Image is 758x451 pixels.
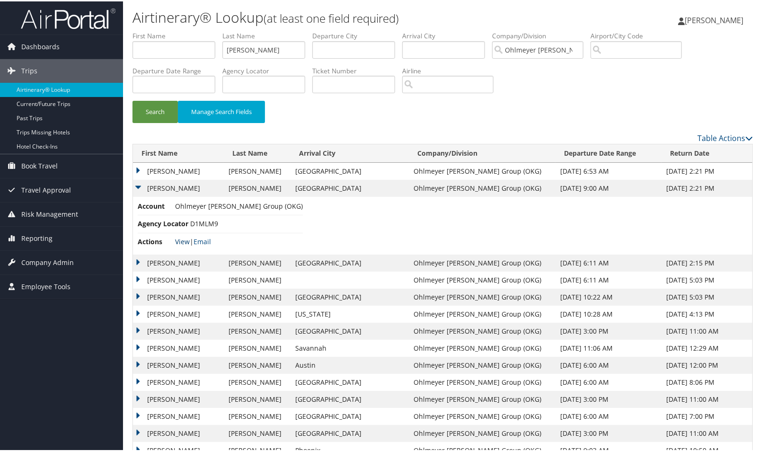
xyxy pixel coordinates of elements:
td: [PERSON_NAME] [133,161,224,178]
a: Table Actions [697,132,753,142]
td: [PERSON_NAME] [133,270,224,287]
span: Account [138,200,173,210]
td: [GEOGRAPHIC_DATA] [291,253,409,270]
td: [DATE] 8:06 PM [661,372,752,389]
small: (at least one field required) [264,9,399,25]
span: [PERSON_NAME] [685,14,743,24]
td: [DATE] 6:00 AM [555,355,661,372]
a: [PERSON_NAME] [678,5,753,33]
td: [PERSON_NAME] [224,253,291,270]
td: Ohlmeyer [PERSON_NAME] Group (OKG) [409,161,555,178]
td: [PERSON_NAME] [133,178,224,195]
td: [PERSON_NAME] [224,372,291,389]
td: [PERSON_NAME] [224,355,291,372]
td: Ohlmeyer [PERSON_NAME] Group (OKG) [409,407,555,424]
button: Search [132,99,178,122]
td: [DATE] 6:11 AM [555,253,661,270]
td: [DATE] 6:11 AM [555,270,661,287]
button: Manage Search Fields [178,99,265,122]
td: [PERSON_NAME] [224,407,291,424]
span: Reporting [21,225,53,249]
td: Ohlmeyer [PERSON_NAME] Group (OKG) [409,389,555,407]
td: [PERSON_NAME] [133,287,224,304]
td: [DATE] 11:06 AM [555,338,661,355]
td: [DATE] 6:53 AM [555,161,661,178]
td: [US_STATE] [291,304,409,321]
td: [GEOGRAPHIC_DATA] [291,161,409,178]
td: Ohlmeyer [PERSON_NAME] Group (OKG) [409,270,555,287]
th: Arrival City: activate to sort column ascending [291,143,409,161]
td: [DATE] 3:00 PM [555,424,661,441]
td: [DATE] 9:00 AM [555,178,661,195]
span: | [175,236,211,245]
td: Savannah [291,338,409,355]
td: [GEOGRAPHIC_DATA] [291,389,409,407]
td: [DATE] 2:21 PM [661,161,752,178]
td: Ohlmeyer [PERSON_NAME] Group (OKG) [409,355,555,372]
td: [PERSON_NAME] [133,355,224,372]
span: Employee Tools [21,274,71,297]
th: Company/Division [409,143,555,161]
label: Agency Locator [222,65,312,74]
td: [PERSON_NAME] [224,338,291,355]
td: [PERSON_NAME] [224,270,291,287]
th: Return Date: activate to sort column ascending [661,143,752,161]
td: Ohlmeyer [PERSON_NAME] Group (OKG) [409,338,555,355]
td: [PERSON_NAME] [133,304,224,321]
td: [PERSON_NAME] [133,424,224,441]
label: Departure City [312,30,402,39]
td: [PERSON_NAME] [224,304,291,321]
span: Book Travel [21,153,58,177]
a: View [175,236,190,245]
td: [GEOGRAPHIC_DATA] [291,287,409,304]
td: [DATE] 4:13 PM [661,304,752,321]
td: [GEOGRAPHIC_DATA] [291,407,409,424]
span: Agency Locator [138,217,188,228]
td: [PERSON_NAME] [224,287,291,304]
td: Ohlmeyer [PERSON_NAME] Group (OKG) [409,372,555,389]
td: [DATE] 11:00 AM [661,389,752,407]
td: Ohlmeyer [PERSON_NAME] Group (OKG) [409,321,555,338]
label: Last Name [222,30,312,39]
label: Ticket Number [312,65,402,74]
td: [PERSON_NAME] [224,321,291,338]
span: Ohlmeyer [PERSON_NAME] Group (OKG) [175,200,303,209]
td: [GEOGRAPHIC_DATA] [291,424,409,441]
td: [DATE] 10:22 AM [555,287,661,304]
td: [DATE] 11:00 AM [661,424,752,441]
td: [PERSON_NAME] [133,407,224,424]
td: [DATE] 5:03 PM [661,270,752,287]
td: [DATE] 5:03 PM [661,287,752,304]
td: Austin [291,355,409,372]
td: [PERSON_NAME] [224,161,291,178]
td: [DATE] 12:29 AM [661,338,752,355]
td: [DATE] 7:00 PM [661,407,752,424]
td: [PERSON_NAME] [133,372,224,389]
td: [DATE] 3:00 PM [555,389,661,407]
label: Airport/City Code [591,30,689,39]
td: [GEOGRAPHIC_DATA] [291,178,409,195]
td: [DATE] 6:00 AM [555,407,661,424]
td: Ohlmeyer [PERSON_NAME] Group (OKG) [409,287,555,304]
td: [PERSON_NAME] [133,321,224,338]
th: Last Name: activate to sort column ascending [224,143,291,161]
td: Ohlmeyer [PERSON_NAME] Group (OKG) [409,424,555,441]
td: [PERSON_NAME] [224,178,291,195]
td: [DATE] 11:00 AM [661,321,752,338]
td: [GEOGRAPHIC_DATA] [291,321,409,338]
td: [PERSON_NAME] [224,424,291,441]
td: [PERSON_NAME] [133,338,224,355]
span: Actions [138,235,173,246]
label: Arrival City [402,30,492,39]
td: [PERSON_NAME] [224,389,291,407]
td: [DATE] 3:00 PM [555,321,661,338]
h1: Airtinerary® Lookup [132,6,546,26]
td: [DATE] 12:00 PM [661,355,752,372]
td: [DATE] 6:00 AM [555,372,661,389]
label: First Name [132,30,222,39]
td: Ohlmeyer [PERSON_NAME] Group (OKG) [409,253,555,270]
td: [DATE] 2:15 PM [661,253,752,270]
label: Airline [402,65,501,74]
td: [GEOGRAPHIC_DATA] [291,372,409,389]
td: Ohlmeyer [PERSON_NAME] Group (OKG) [409,304,555,321]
